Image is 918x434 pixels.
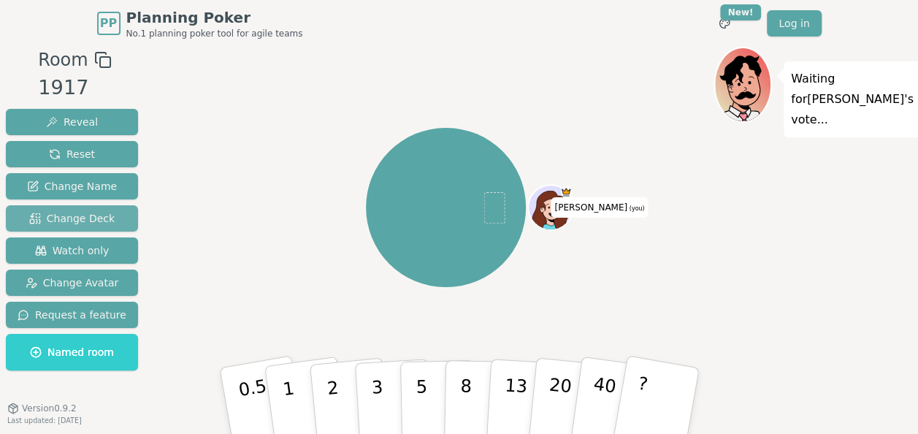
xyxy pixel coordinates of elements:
[6,173,138,199] button: Change Name
[6,205,138,232] button: Change Deck
[767,10,821,37] a: Log in
[26,275,119,290] span: Change Avatar
[46,115,98,129] span: Reveal
[7,416,82,425] span: Last updated: [DATE]
[791,69,914,130] p: Waiting for [PERSON_NAME] 's vote...
[100,15,117,32] span: PP
[126,7,303,28] span: Planning Poker
[126,28,303,39] span: No.1 planning poker tool for agile teams
[6,270,138,296] button: Change Avatar
[18,308,126,322] span: Request a feature
[6,334,138,370] button: Named room
[6,302,138,328] button: Request a feature
[7,403,77,414] button: Version0.9.2
[27,179,117,194] span: Change Name
[38,73,111,103] div: 1917
[97,7,303,39] a: PPPlanning PokerNo.1 planning poker tool for agile teams
[38,47,88,73] span: Room
[35,243,110,258] span: Watch only
[720,4,762,20] div: New!
[49,147,95,161] span: Reset
[29,211,115,226] span: Change Deck
[6,109,138,135] button: Reveal
[22,403,77,414] span: Version 0.9.2
[529,186,572,229] button: Click to change your avatar
[627,205,645,212] span: (you)
[560,186,571,197] span: aaron is the host
[6,141,138,167] button: Reset
[6,237,138,264] button: Watch only
[711,10,738,37] button: New!
[30,345,114,359] span: Named room
[551,197,648,218] span: Click to change your name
